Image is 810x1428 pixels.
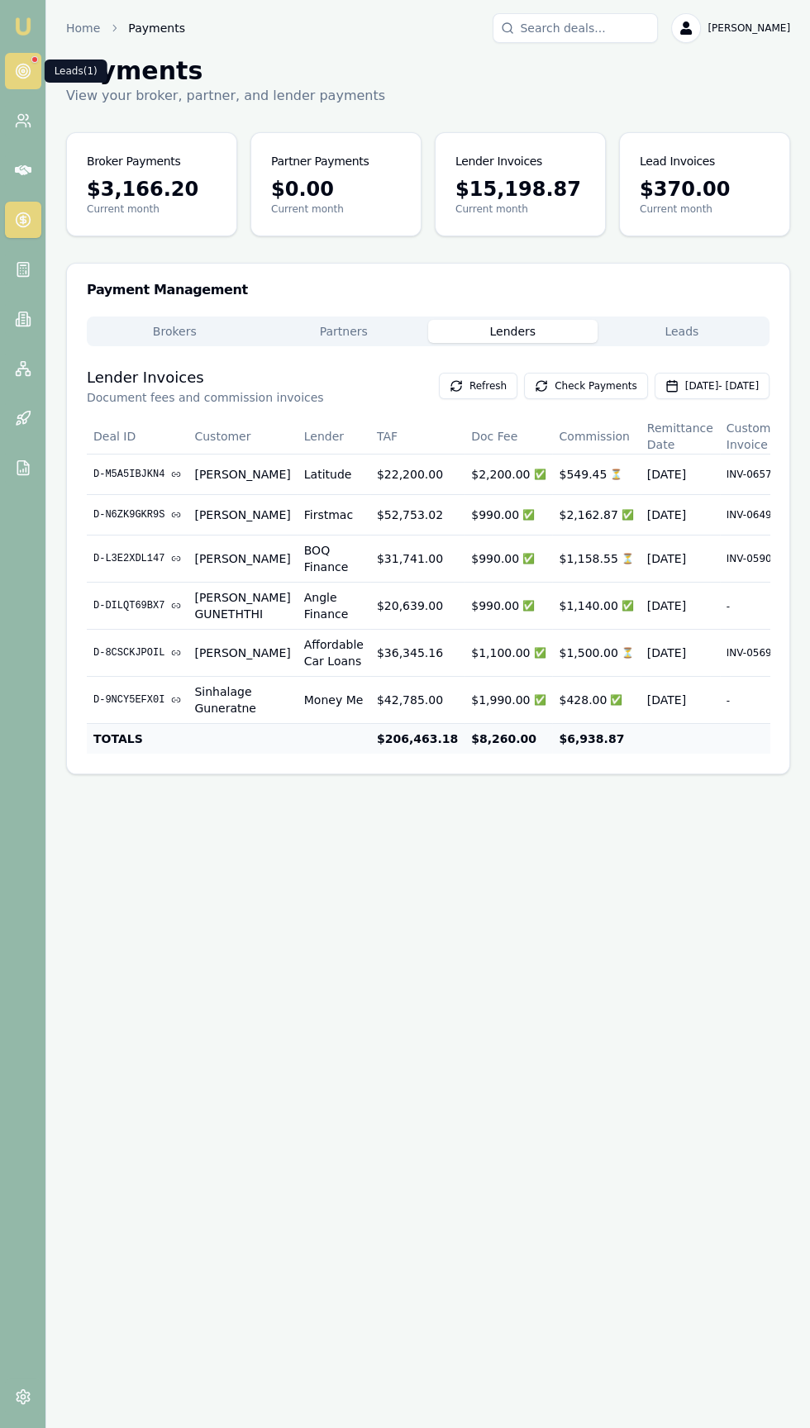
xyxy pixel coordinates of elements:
[188,677,297,724] td: Sinhalage Guneratne
[493,13,658,43] input: Search deals
[87,389,324,406] p: Document fees and commission invoices
[298,495,370,535] td: Firstmac
[641,677,720,724] td: [DATE]
[93,693,181,707] a: D-9NCY5EFX0I
[610,693,622,707] span: Payment Received
[13,17,33,36] img: emu-icon-u.png
[87,176,217,202] div: $3,166.20
[471,507,546,523] div: $990.00
[727,552,779,565] span: DB ID: cmfa9pliu0005v7ubxth1x18c Xero ID: 1d8c5deb-a2c0-41c6-bdd0-b62e13ac58f1
[610,468,622,481] span: Payment Pending
[66,20,185,36] nav: breadcrumb
[87,283,769,297] h3: Payment Management
[93,646,181,659] a: D-8CSCKJPOIL
[622,552,634,565] span: Payment Pending
[641,455,720,495] td: [DATE]
[439,373,517,399] button: Refresh
[522,599,535,612] span: Payment Received
[622,646,634,659] span: Payment Pending
[188,495,297,535] td: [PERSON_NAME]
[471,466,546,483] div: $2,200.00
[640,153,715,169] h3: Lead Invoices
[87,366,324,389] h3: Lender Invoices
[641,535,720,583] td: [DATE]
[727,601,730,612] span: -
[370,419,465,455] th: TAF
[559,692,633,708] div: $428.00
[641,495,720,535] td: [DATE]
[87,202,217,216] p: Current month
[66,20,100,36] a: Home
[559,550,633,567] div: $1,158.55
[471,645,546,661] div: $1,100.00
[471,692,546,708] div: $1,990.00
[465,419,552,455] th: Doc Fee
[428,320,598,343] button: Lenders
[188,535,297,583] td: [PERSON_NAME]
[93,731,181,747] div: TOTALS
[598,320,767,343] button: Leads
[640,176,769,202] div: $370.00
[640,202,769,216] p: Current month
[93,468,181,481] a: D-M5A5IBJKN4
[641,630,720,677] td: [DATE]
[471,731,546,747] div: $8,260.00
[377,507,458,523] div: $52,753.02
[455,153,542,169] h3: Lender Invoices
[188,455,297,495] td: [PERSON_NAME]
[727,468,779,481] span: DB ID: cmfjbfhza00093ijxa6rc5duh Xero ID: fb612226-a38e-4900-837b-beae15158a80
[471,597,546,614] div: $990.00
[298,455,370,495] td: Latitude
[90,320,260,343] button: Brokers
[727,695,730,707] span: -
[271,176,401,202] div: $0.00
[87,419,188,455] th: Deal ID
[641,419,720,455] th: Remittance Date
[522,508,535,521] span: Payment Received
[622,508,634,521] span: Payment Received
[455,176,585,202] div: $15,198.87
[727,508,779,521] span: DB ID: cmfen0epv000i2ps4othmltu1 Xero ID: b5eb2ece-d986-42a1-961e-d2a4524c9f26
[377,466,458,483] div: $22,200.00
[552,419,640,455] th: Commission
[455,202,585,216] p: Current month
[533,468,546,481] span: Payment Received
[298,630,370,677] td: Affordable Car Loans
[271,153,369,169] h3: Partner Payments
[708,21,790,35] span: [PERSON_NAME]
[559,597,633,614] div: $1,140.00
[377,731,458,747] div: $206,463.18
[622,599,634,612] span: Payment Received
[260,320,429,343] button: Partners
[66,86,385,106] p: View your broker, partner, and lender payments
[298,677,370,724] td: Money Me
[559,731,633,747] div: $6,938.87
[377,597,458,614] div: $20,639.00
[93,508,181,521] a: D-N6ZK9GKR9S
[559,645,633,661] div: $1,500.00
[533,646,546,659] span: Payment Received
[727,646,779,659] span: DB ID: cmf5045yr000gchwsc5mpsvqa Xero ID: 2ba37598-6242-4775-923f-db172b11d3ff
[45,59,107,83] div: Leads (1)
[271,202,401,216] p: Current month
[128,20,185,36] span: Payments
[93,599,181,612] a: D-DILQT69BX7
[641,583,720,630] td: [DATE]
[377,692,458,708] div: $42,785.00
[298,583,370,630] td: Angle Finance
[298,419,370,455] th: Lender
[188,419,297,455] th: Customer
[524,373,648,399] button: Check Payments
[655,373,769,399] button: [DATE]- [DATE]
[298,535,370,583] td: BOQ Finance
[559,507,633,523] div: $2,162.87
[87,153,180,169] h3: Broker Payments
[533,693,546,707] span: Payment Received
[559,466,633,483] div: $549.45
[188,583,297,630] td: [PERSON_NAME] GUNETHTHI
[471,550,546,567] div: $990.00
[377,550,458,567] div: $31,741.00
[66,56,385,86] h1: Payments
[522,552,535,565] span: Payment Received
[377,645,458,661] div: $36,345.16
